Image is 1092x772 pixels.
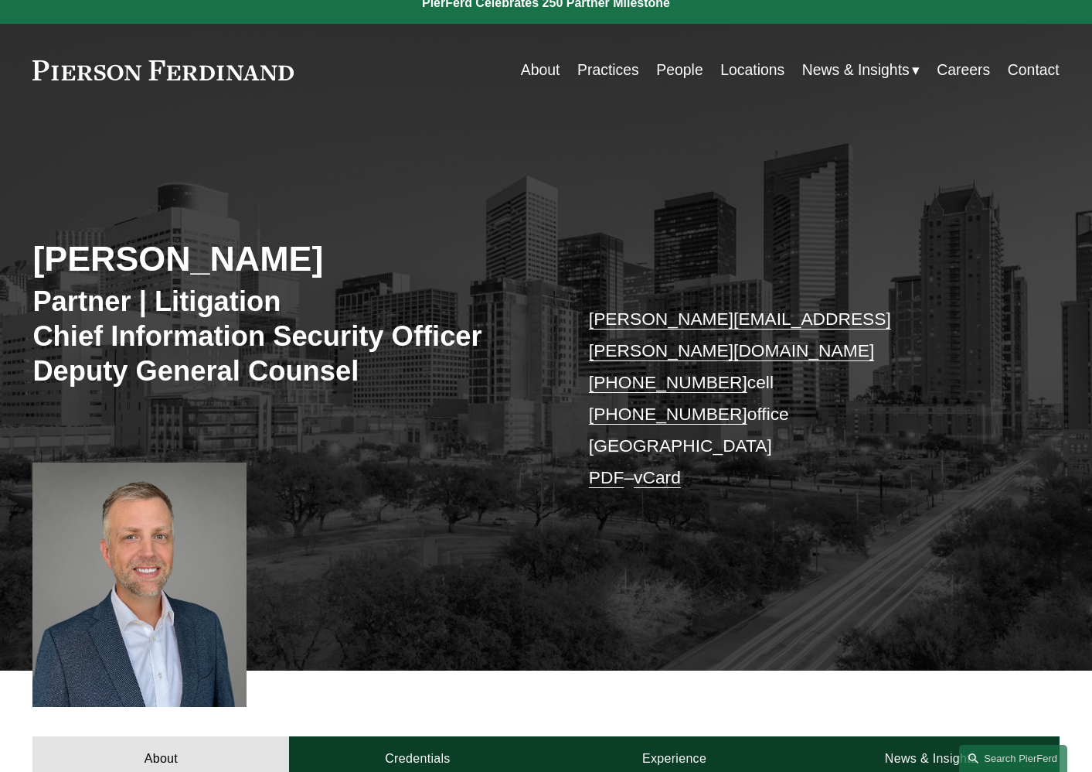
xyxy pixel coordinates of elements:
[32,285,546,389] h3: Partner | Litigation Chief Information Security Officer Deputy General Counsel
[589,372,747,392] a: [PHONE_NUMBER]
[937,55,990,85] a: Careers
[959,745,1067,772] a: Search this site
[589,309,891,360] a: [PERSON_NAME][EMAIL_ADDRESS][PERSON_NAME][DOMAIN_NAME]
[521,55,560,85] a: About
[577,55,639,85] a: Practices
[589,467,624,487] a: PDF
[802,55,920,85] a: folder dropdown
[589,303,1016,494] p: cell office [GEOGRAPHIC_DATA] –
[802,56,910,84] span: News & Insights
[634,467,681,487] a: vCard
[720,55,784,85] a: Locations
[32,237,546,279] h2: [PERSON_NAME]
[1008,55,1060,85] a: Contact
[589,404,747,424] a: [PHONE_NUMBER]
[656,55,702,85] a: People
